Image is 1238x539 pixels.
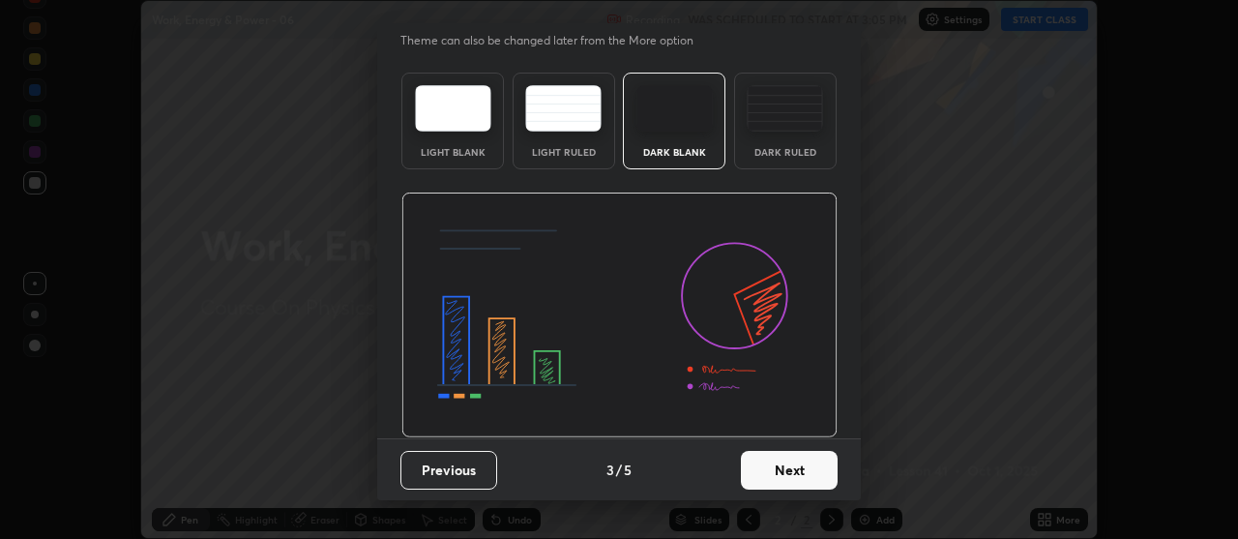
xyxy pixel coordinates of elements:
div: Dark Blank [635,147,713,157]
div: Light Ruled [525,147,603,157]
button: Next [741,451,838,490]
img: darkThemeBanner.d06ce4a2.svg [401,193,838,438]
p: Theme can also be changed later from the More option [400,32,714,49]
h4: 3 [606,460,614,480]
button: Previous [400,451,497,490]
div: Light Blank [414,147,491,157]
div: Dark Ruled [747,147,824,157]
img: lightRuledTheme.5fabf969.svg [525,85,602,132]
h4: / [616,460,622,480]
img: darkTheme.f0cc69e5.svg [636,85,713,132]
h4: 5 [624,460,632,480]
img: darkRuledTheme.de295e13.svg [747,85,823,132]
img: lightTheme.e5ed3b09.svg [415,85,491,132]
